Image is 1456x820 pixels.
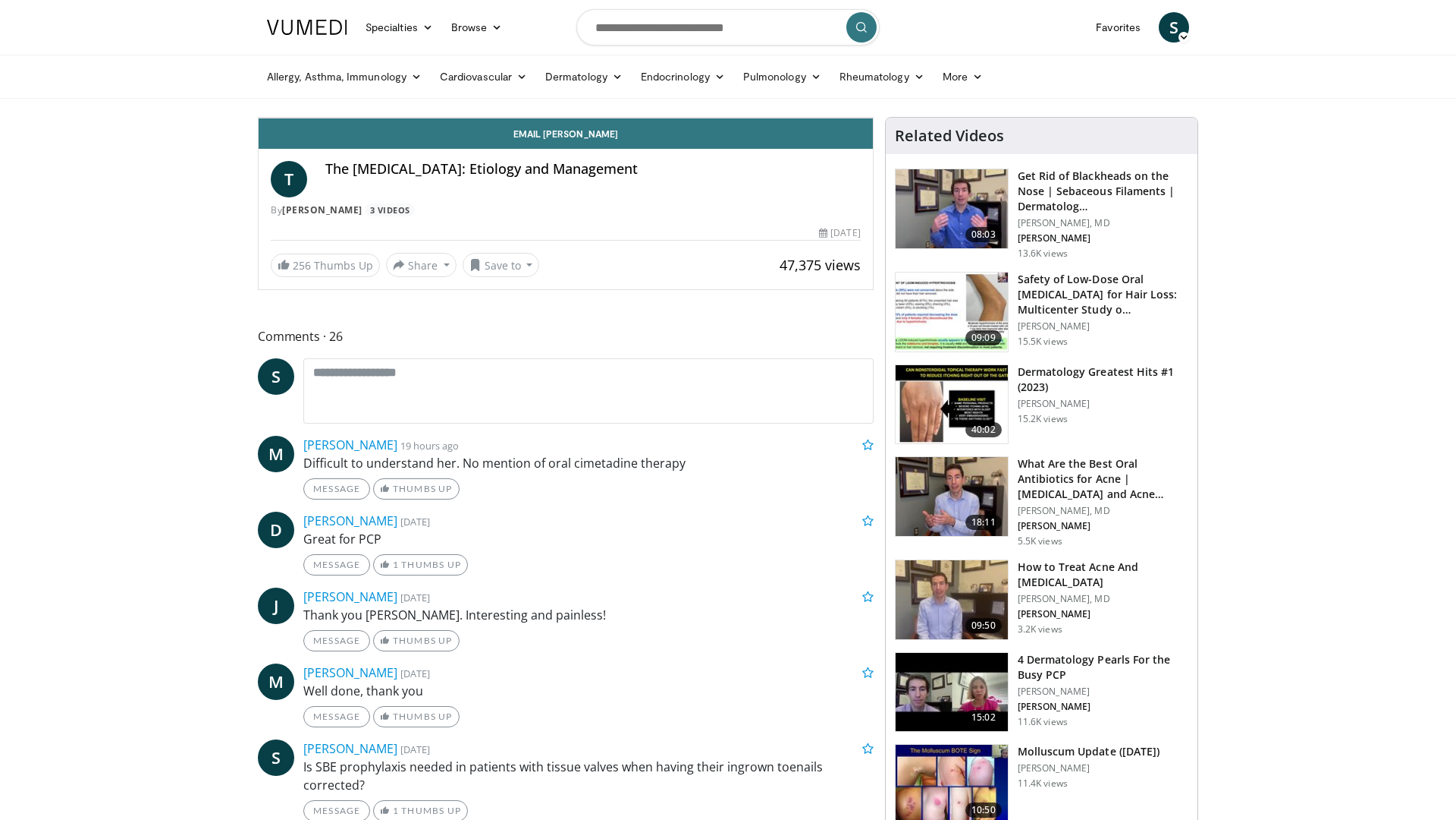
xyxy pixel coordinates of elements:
a: 40:02 Dermatology Greatest Hits #1 (2023) [PERSON_NAME] 15.2K views [895,364,1188,445]
button: Share [386,253,457,277]
a: Thumbs Up [373,478,459,500]
span: 18:11 [965,515,1002,530]
a: Favorites [1087,12,1150,43]
a: 3 Videos [365,203,415,216]
a: S [258,358,294,395]
a: Message [303,706,370,727]
span: 08:03 [965,227,1002,242]
p: 15.5K views [1018,336,1068,348]
small: [DATE] [400,591,430,604]
a: Browse [442,12,512,43]
img: 54dc8b42-62c8-44d6-bda4-e2b4e6a7c56d.150x105_q85_crop-smart_upscale.jpg [896,169,1008,248]
a: 256 Thumbs Up [271,254,380,277]
p: [PERSON_NAME] [1018,520,1188,532]
a: Message [303,478,370,500]
button: Save to [463,253,540,277]
a: 15:02 4 Dermatology Pearls For the Busy PCP [PERSON_NAME] [PERSON_NAME] 11.6K views [895,652,1188,733]
a: [PERSON_NAME] [282,203,362,216]
a: [PERSON_NAME] [303,740,397,757]
p: 5.5K views [1018,535,1062,547]
span: 09:09 [965,330,1002,345]
img: 04c704bc-886d-4395-b463-610399d2ca6d.150x105_q85_crop-smart_upscale.jpg [896,653,1008,732]
a: D [258,512,294,548]
input: Search topics, interventions [576,9,880,46]
a: [PERSON_NAME] [303,588,397,605]
p: 15.2K views [1018,413,1068,425]
span: 09:50 [965,618,1002,633]
a: Message [303,554,370,576]
a: S [258,740,294,776]
p: 11.6K views [1018,716,1068,728]
a: Thumbs Up [373,706,459,727]
small: [DATE] [400,515,430,528]
h3: Safety of Low-Dose Oral [MEDICAL_DATA] for Hair Loss: Multicenter Study o… [1018,272,1188,317]
a: Dermatology [536,61,632,92]
a: Specialties [356,12,442,43]
a: 18:11 What Are the Best Oral Antibiotics for Acne | [MEDICAL_DATA] and Acne… [PERSON_NAME], MD [P... [895,456,1188,547]
span: 256 [293,258,311,273]
div: By [271,203,861,217]
a: M [258,664,294,700]
img: 167f4955-2110-4677-a6aa-4d4647c2ca19.150x105_q85_crop-smart_upscale.jpg [896,365,1008,444]
img: 83a686ce-4f43-4faf-a3e0-1f3ad054bd57.150x105_q85_crop-smart_upscale.jpg [896,273,1008,352]
span: Comments 26 [258,326,874,346]
span: 10:50 [965,803,1002,818]
a: [PERSON_NAME] [303,664,397,681]
a: Allergy, Asthma, Immunology [258,61,431,92]
a: Thumbs Up [373,630,459,651]
a: T [271,161,307,197]
h3: How to Treat Acne And [MEDICAL_DATA] [1018,560,1188,590]
p: Is SBE prophylaxis needed in patients with tissue valves when having their ingrown toenails corre... [303,758,874,794]
a: 1 Thumbs Up [373,554,468,576]
small: 19 hours ago [400,439,459,453]
a: Endocrinology [632,61,734,92]
small: [DATE] [400,667,430,680]
h3: Molluscum Update ([DATE]) [1018,744,1160,759]
video-js: Video Player [259,118,873,118]
a: 09:50 How to Treat Acne And [MEDICAL_DATA] [PERSON_NAME], MD [PERSON_NAME] 3.2K views [895,560,1188,640]
p: Great for PCP [303,530,874,548]
a: Pulmonology [734,61,830,92]
div: [DATE] [819,226,860,240]
a: 08:03 Get Rid of Blackheads on the Nose | Sebaceous Filaments | Dermatolog… [PERSON_NAME], MD [PE... [895,169,1188,260]
h3: Dermatology Greatest Hits #1 (2023) [1018,364,1188,395]
a: Cardiovascular [431,61,536,92]
a: M [258,436,294,472]
span: 1 [393,559,399,570]
p: [PERSON_NAME] [1018,701,1188,713]
a: Email [PERSON_NAME] [259,118,873,149]
p: [PERSON_NAME], MD [1018,593,1188,605]
a: [PERSON_NAME] [303,437,397,453]
p: [PERSON_NAME] [1018,686,1188,698]
h4: The [MEDICAL_DATA]: Etiology and Management [325,161,861,178]
img: VuMedi Logo [267,20,347,35]
a: S [1159,12,1189,43]
p: Thank you [PERSON_NAME]. Interesting and painless! [303,606,874,624]
img: a3cafd6f-40a9-4bb9-837d-a5e4af0c332c.150x105_q85_crop-smart_upscale.jpg [896,560,1008,639]
p: [PERSON_NAME], MD [1018,505,1188,517]
p: [PERSON_NAME] [1018,762,1160,774]
span: 1 [393,805,399,816]
p: 11.4K views [1018,777,1068,790]
a: J [258,588,294,624]
span: 15:02 [965,710,1002,725]
h4: Related Videos [895,127,1004,145]
p: [PERSON_NAME] [1018,608,1188,620]
a: Rheumatology [830,61,934,92]
h3: What Are the Best Oral Antibiotics for Acne | [MEDICAL_DATA] and Acne… [1018,456,1188,502]
p: [PERSON_NAME], MD [1018,217,1188,229]
small: [DATE] [400,743,430,756]
img: cd394936-f734-46a2-a1c5-7eff6e6d7a1f.150x105_q85_crop-smart_upscale.jpg [896,457,1008,536]
a: Message [303,630,370,651]
a: 09:09 Safety of Low-Dose Oral [MEDICAL_DATA] for Hair Loss: Multicenter Study o… [PERSON_NAME] 15... [895,272,1188,352]
span: 47,375 views [780,256,861,274]
p: 13.6K views [1018,248,1068,260]
a: More [934,61,992,92]
h3: Get Rid of Blackheads on the Nose | Sebaceous Filaments | Dermatolog… [1018,169,1188,214]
